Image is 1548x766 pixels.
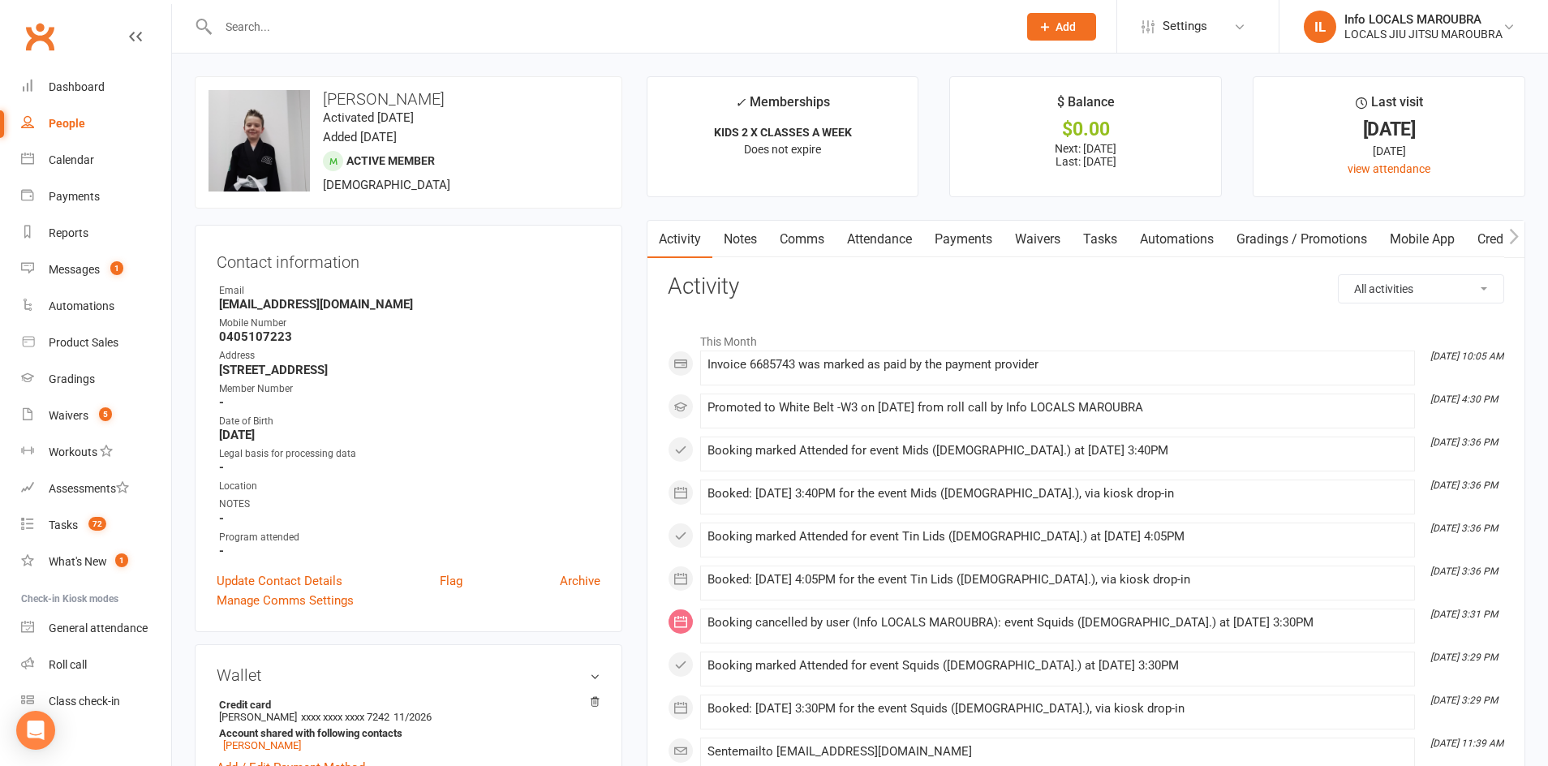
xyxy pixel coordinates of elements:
[21,142,171,179] a: Calendar
[21,215,171,252] a: Reports
[49,117,85,130] div: People
[219,446,600,462] div: Legal basis for processing data
[219,348,600,364] div: Address
[1163,8,1207,45] span: Settings
[49,482,129,495] div: Assessments
[21,361,171,398] a: Gradings
[209,90,608,108] h3: [PERSON_NAME]
[49,519,78,531] div: Tasks
[1430,738,1503,749] i: [DATE] 11:39 AM
[1348,162,1430,175] a: view attendance
[707,702,1408,716] div: Booked: [DATE] 3:30PM for the event Squids ([DEMOGRAPHIC_DATA].), via kiosk drop-in
[1004,221,1072,258] a: Waivers
[219,727,592,739] strong: Account shared with following contacts
[707,444,1408,458] div: Booking marked Attended for event Mids ([DEMOGRAPHIC_DATA].) at [DATE] 3:40PM
[21,325,171,361] a: Product Sales
[49,153,94,166] div: Calendar
[707,487,1408,501] div: Booked: [DATE] 3:40PM for the event Mids ([DEMOGRAPHIC_DATA].), via kiosk drop-in
[707,573,1408,587] div: Booked: [DATE] 4:05PM for the event Tin Lids ([DEMOGRAPHIC_DATA].), via kiosk drop-in
[21,507,171,544] a: Tasks 72
[712,221,768,258] a: Notes
[1268,142,1510,160] div: [DATE]
[99,407,112,421] span: 5
[301,711,389,723] span: xxxx xxxx xxxx 7242
[49,299,114,312] div: Automations
[735,95,746,110] i: ✓
[49,263,100,276] div: Messages
[735,92,830,122] div: Memberships
[1072,221,1129,258] a: Tasks
[707,659,1408,673] div: Booking marked Attended for event Squids ([DEMOGRAPHIC_DATA].) at [DATE] 3:30PM
[768,221,836,258] a: Comms
[1225,221,1378,258] a: Gradings / Promotions
[21,544,171,580] a: What's New1
[21,252,171,288] a: Messages 1
[21,647,171,683] a: Roll call
[1056,20,1076,33] span: Add
[21,398,171,434] a: Waivers 5
[219,283,600,299] div: Email
[219,460,600,475] strong: -
[49,190,100,203] div: Payments
[1430,695,1498,706] i: [DATE] 3:29 PM
[1027,13,1096,41] button: Add
[707,744,972,759] span: Sent email to [EMAIL_ADDRESS][DOMAIN_NAME]
[213,15,1006,38] input: Search...
[21,471,171,507] a: Assessments
[1129,221,1225,258] a: Automations
[219,428,600,442] strong: [DATE]
[707,530,1408,544] div: Booking marked Attended for event Tin Lids ([DEMOGRAPHIC_DATA].) at [DATE] 4:05PM
[1268,121,1510,138] div: [DATE]
[1430,394,1498,405] i: [DATE] 4:30 PM
[217,591,354,610] a: Manage Comms Settings
[21,434,171,471] a: Workouts
[223,739,301,751] a: [PERSON_NAME]
[219,414,600,429] div: Date of Birth
[440,571,462,591] a: Flag
[1430,523,1498,534] i: [DATE] 3:36 PM
[21,179,171,215] a: Payments
[21,288,171,325] a: Automations
[49,445,97,458] div: Workouts
[209,90,310,191] img: image1751953173.png
[1356,92,1423,121] div: Last visit
[49,555,107,568] div: What's New
[707,616,1408,630] div: Booking cancelled by user (Info LOCALS MAROUBRA): event Squids ([DEMOGRAPHIC_DATA].) at [DATE] 3:...
[217,571,342,591] a: Update Contact Details
[110,261,123,275] span: 1
[21,683,171,720] a: Class kiosk mode
[49,372,95,385] div: Gradings
[219,329,600,344] strong: 0405107223
[49,336,118,349] div: Product Sales
[88,517,106,531] span: 72
[219,699,592,711] strong: Credit card
[1344,12,1503,27] div: Info LOCALS MAROUBRA
[49,409,88,422] div: Waivers
[49,226,88,239] div: Reports
[668,274,1504,299] h3: Activity
[49,658,87,671] div: Roll call
[49,622,148,635] div: General attendance
[346,154,435,167] span: Active member
[1430,480,1498,491] i: [DATE] 3:36 PM
[217,247,600,271] h3: Contact information
[707,358,1408,372] div: Invoice 6685743 was marked as paid by the payment provider
[1430,609,1498,620] i: [DATE] 3:31 PM
[217,666,600,684] h3: Wallet
[707,401,1408,415] div: Promoted to White Belt -W3 on [DATE] from roll call by Info LOCALS MAROUBRA
[49,695,120,708] div: Class check-in
[219,479,600,494] div: Location
[836,221,923,258] a: Attendance
[19,16,60,57] a: Clubworx
[219,381,600,397] div: Member Number
[668,325,1504,351] li: This Month
[1378,221,1466,258] a: Mobile App
[323,178,450,192] span: [DEMOGRAPHIC_DATA]
[115,553,128,567] span: 1
[965,142,1206,168] p: Next: [DATE] Last: [DATE]
[923,221,1004,258] a: Payments
[21,69,171,105] a: Dashboard
[560,571,600,591] a: Archive
[217,696,600,754] li: [PERSON_NAME]
[49,80,105,93] div: Dashboard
